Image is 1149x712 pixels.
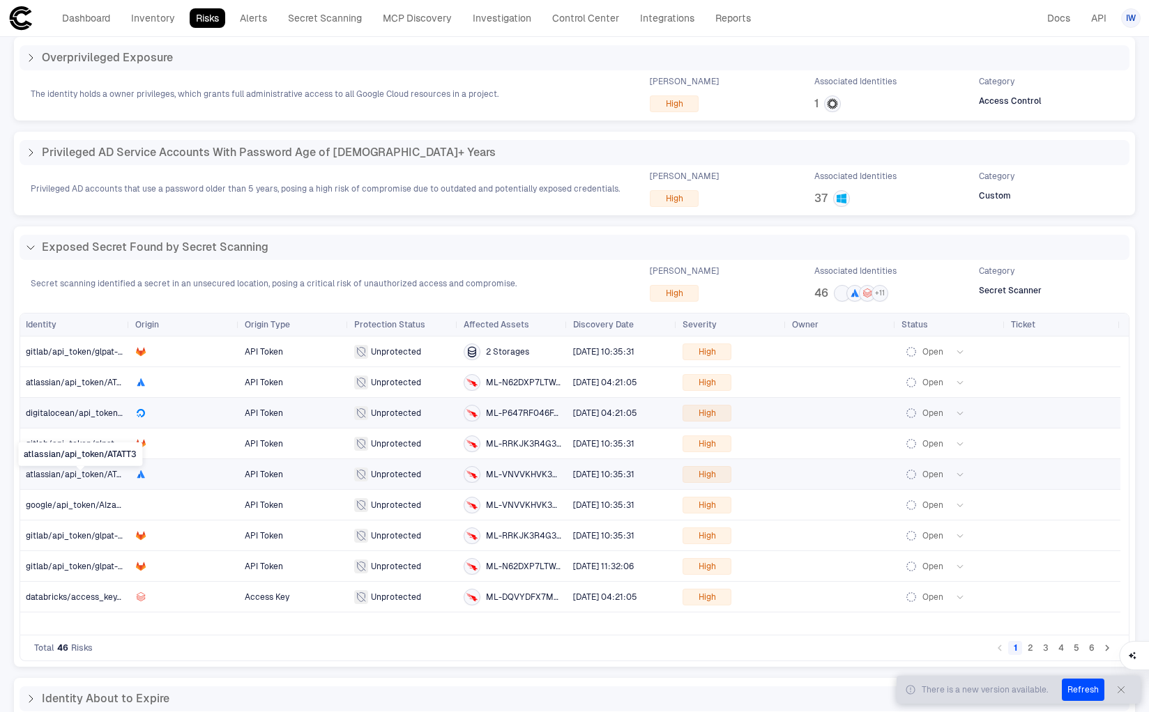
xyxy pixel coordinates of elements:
[245,562,283,571] span: API Token
[901,435,966,452] button: Open
[464,319,529,330] span: Affected Assets
[125,8,181,28] a: Inventory
[573,408,637,418] span: [DATE] 04:21:05
[26,470,136,479] span: atlassian/api_token/ATATT3
[922,530,943,541] span: Open
[371,591,421,603] span: Unprotected
[282,8,368,28] a: Secret Scanning
[18,442,142,466] div: atlassian/api_token/ATATT3
[135,319,159,330] span: Origin
[26,562,143,571] span: gitlab/api_token/glpat-6mzW
[14,226,1135,310] div: Exposed Secret Found by Secret ScanningSecret scanning identified a secret in an unsecured locati...
[42,240,268,254] span: Exposed Secret Found by Secret Scanning
[135,469,146,480] div: Atlassian
[1100,641,1114,655] button: Go to next page
[814,286,828,300] span: 46
[245,319,290,330] span: Origin Type
[376,8,458,28] a: MCP Discovery
[1008,641,1022,655] button: page 1
[26,408,170,418] span: digitalocean/api_token/ec6a1de002
[1121,8,1141,28] button: IW
[901,589,966,605] button: Open
[26,378,155,387] span: atlassian/api_token/ATATT3xFfG
[683,319,717,330] span: Severity
[34,642,54,653] span: Total
[486,561,562,572] span: ML-N62DXP7LTW/mcp_environment_variables
[922,469,943,480] span: Open
[466,438,478,449] div: Crowdstrike
[486,591,562,603] span: ML-DQVYDFX7M5/mcp_environment_variables
[135,377,146,388] div: Atlassian
[486,408,562,419] span: ML-P647RF046F/mcp_environment_variables
[666,193,683,204] span: High
[135,530,146,541] div: Gitlab
[190,8,225,28] a: Risks
[901,319,928,330] span: Status
[901,343,966,360] button: Open
[901,558,966,575] button: Open
[466,530,478,541] div: Crowdstrike
[1024,641,1037,655] button: Go to page 2
[979,76,1014,87] span: Category
[546,8,625,28] a: Control Center
[245,531,283,541] span: API Token
[466,469,478,480] div: Crowdstrike
[31,183,620,194] span: Privileged AD accounts that use a password older than 5 years, posing a high risk of compromise d...
[922,500,943,511] span: Open
[573,500,634,510] span: [DATE] 10:35:31
[709,8,757,28] a: Reports
[486,469,562,480] span: ML-VNVVKHVK3R/mcp_environment_variables
[666,98,683,109] span: High
[573,439,634,449] span: [DATE] 10:35:31
[699,500,716,511] span: High
[573,319,634,330] span: Discovery Date
[922,408,943,419] span: Open
[666,288,683,299] span: High
[371,438,421,449] span: Unprotected
[135,408,146,419] div: DigitalOcean
[135,346,146,357] div: Gitlab
[56,8,116,28] a: Dashboard
[466,8,538,28] a: Investigation
[992,640,1115,656] nav: pagination navigation
[979,95,1042,107] span: Access Control
[922,377,943,388] span: Open
[26,500,144,510] span: google/api_token/AIzaSyCxI4
[466,561,478,572] div: Crowdstrike
[245,347,283,357] span: API Token
[26,319,56,330] span: Identity
[466,591,478,603] div: Crowdstrike
[573,470,634,479] span: [DATE] 10:35:31
[1054,641,1068,655] button: Go to page 4
[901,466,966,483] button: Open
[245,470,283,479] span: API Token
[699,346,716,357] span: High
[371,500,421,511] span: Unprotected
[699,530,716,541] span: High
[979,265,1014,277] span: Category
[26,592,167,602] span: databricks/access_key/dosef56a3e
[466,377,478,388] div: Crowdstrike
[901,497,966,513] button: Open
[486,500,562,511] span: ML-VNVVKHVK3R/mcp_environment_variables
[814,97,819,111] span: 1
[901,405,966,421] button: Open
[814,171,897,182] span: Associated Identities
[1062,679,1104,701] button: Refresh
[135,591,146,603] div: Databricks
[699,408,716,419] span: High
[1011,319,1035,330] span: Ticket
[1039,641,1053,655] button: Go to page 3
[699,591,716,603] span: High
[922,561,943,572] span: Open
[486,377,562,388] span: ML-N62DXP7LTW/mcp_environment_variables
[245,378,283,387] span: API Token
[14,132,1135,215] div: Privileged AD Service Accounts With Password Age of [DEMOGRAPHIC_DATA]+ YearsPrivileged AD accoun...
[486,438,562,449] span: ML-RRKJK3R4G3/mcp_environment_variables
[573,562,634,571] span: [DATE] 11:32:06
[650,171,719,182] span: [PERSON_NAME]
[573,592,637,602] span: [DATE] 04:21:05
[901,374,966,391] button: Open
[922,438,943,449] span: Open
[979,285,1042,296] span: Secret Scanner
